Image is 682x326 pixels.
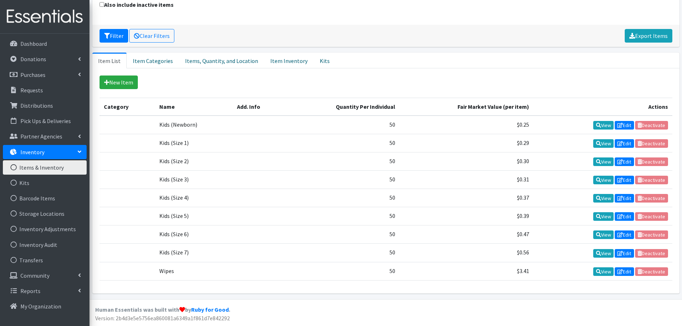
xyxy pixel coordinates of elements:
[400,262,533,280] td: $3.41
[20,133,62,140] p: Partner Agencies
[155,207,233,225] td: Kids (Size 5)
[3,268,87,283] a: Community
[286,134,399,152] td: 50
[286,225,399,244] td: 50
[191,306,229,313] a: Ruby for Good
[3,37,87,51] a: Dashboard
[615,212,634,221] a: Edit
[3,222,87,236] a: Inventory Adjustments
[264,53,314,68] a: Item Inventory
[400,244,533,262] td: $0.56
[20,149,44,156] p: Inventory
[155,116,233,134] td: Kids (Newborn)
[100,29,128,43] button: Filter
[155,225,233,244] td: Kids (Size 6)
[155,244,233,262] td: Kids (Size 7)
[533,98,672,116] th: Actions
[615,121,634,130] a: Edit
[155,262,233,280] td: Wipes
[179,53,264,68] a: Items, Quantity, and Location
[593,267,614,276] a: View
[233,98,286,116] th: Add. Info
[3,68,87,82] a: Purchases
[400,152,533,170] td: $0.30
[20,40,47,47] p: Dashboard
[615,194,634,203] a: Edit
[155,152,233,170] td: Kids (Size 2)
[593,212,614,221] a: View
[400,116,533,134] td: $0.25
[20,87,43,94] p: Requests
[100,76,138,89] a: New Item
[615,230,634,239] a: Edit
[615,157,634,166] a: Edit
[100,98,155,116] th: Category
[20,117,71,125] p: Pick Ups & Deliveries
[400,134,533,152] td: $0.29
[286,207,399,225] td: 50
[155,189,233,207] td: Kids (Size 4)
[3,5,87,29] img: HumanEssentials
[3,145,87,159] a: Inventory
[3,284,87,298] a: Reports
[593,157,614,166] a: View
[100,2,104,7] input: Also include inactive items
[20,272,49,279] p: Community
[400,98,533,116] th: Fair Market Value (per item)
[20,71,45,78] p: Purchases
[155,98,233,116] th: Name
[3,160,87,175] a: Items & Inventory
[314,53,336,68] a: Kits
[400,170,533,189] td: $0.31
[3,52,87,66] a: Donations
[286,262,399,280] td: 50
[286,189,399,207] td: 50
[3,253,87,267] a: Transfers
[20,287,40,295] p: Reports
[95,315,230,322] span: Version: 2b4d3e5e5756ea860081a6349a1f861d7e842292
[593,121,614,130] a: View
[400,225,533,244] td: $0.47
[615,267,634,276] a: Edit
[3,299,87,313] a: My Organization
[615,176,634,184] a: Edit
[95,306,230,313] strong: Human Essentials was built with by .
[129,29,174,43] a: Clear Filters
[20,303,61,310] p: My Organization
[286,116,399,134] td: 50
[3,238,87,252] a: Inventory Audit
[20,102,53,109] p: Distributions
[286,244,399,262] td: 50
[100,0,174,9] label: Also include inactive items
[593,194,614,203] a: View
[3,176,87,190] a: Kits
[155,170,233,189] td: Kids (Size 3)
[286,170,399,189] td: 50
[593,230,614,239] a: View
[400,207,533,225] td: $0.39
[127,53,179,68] a: Item Categories
[20,55,46,63] p: Donations
[3,191,87,205] a: Barcode Items
[625,29,672,43] a: Export Items
[400,189,533,207] td: $0.37
[3,114,87,128] a: Pick Ups & Deliveries
[615,249,634,258] a: Edit
[286,98,399,116] th: Quantity Per Individual
[286,152,399,170] td: 50
[3,206,87,221] a: Storage Locations
[92,53,127,68] a: Item List
[3,129,87,143] a: Partner Agencies
[155,134,233,152] td: Kids (Size 1)
[3,83,87,97] a: Requests
[3,98,87,113] a: Distributions
[593,249,614,258] a: View
[593,176,614,184] a: View
[615,139,634,148] a: Edit
[593,139,614,148] a: View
